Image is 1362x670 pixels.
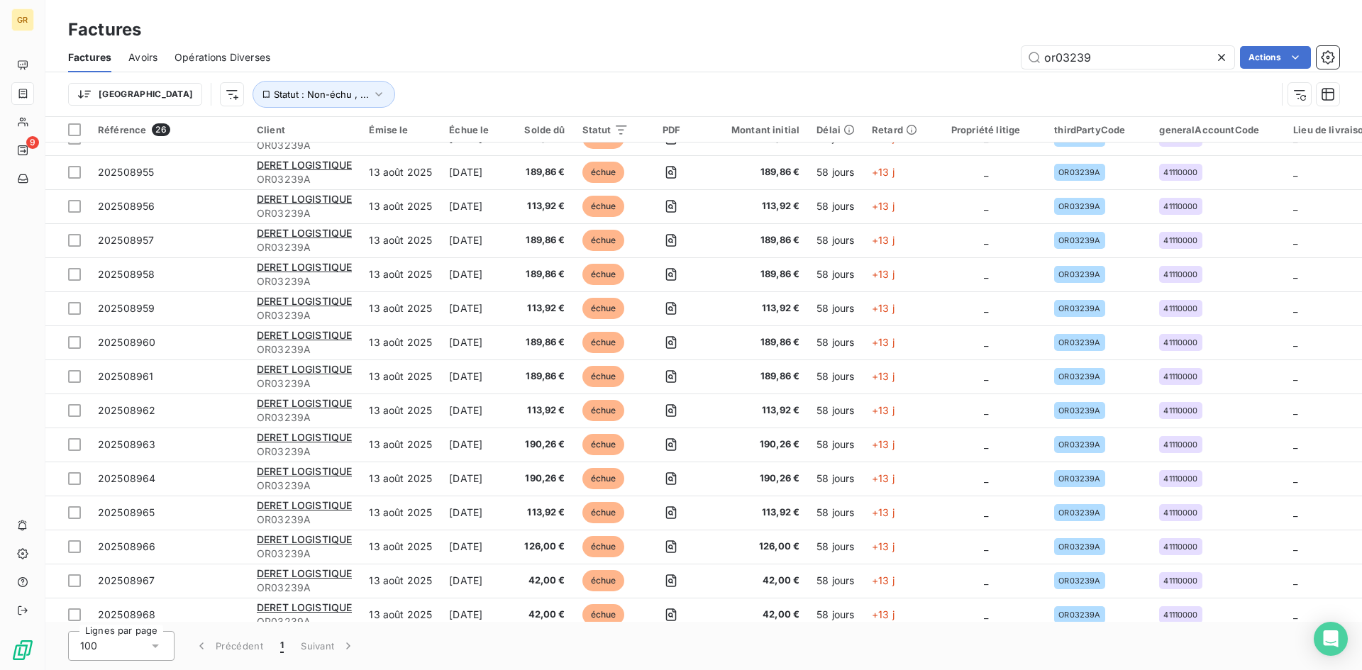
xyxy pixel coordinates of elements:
[26,136,39,149] span: 9
[984,540,988,552] span: _
[441,189,514,223] td: [DATE]
[274,89,369,100] span: Statut : Non-échu , ...
[714,124,799,135] div: Montant initial
[582,196,625,217] span: échue
[257,308,352,323] span: OR03239A
[582,468,625,489] span: échue
[872,268,895,280] span: +13 j
[1058,168,1100,177] span: OR03239A
[646,124,697,135] div: PDF
[257,499,352,511] span: DERET LOGISTIQUE
[1058,304,1100,313] span: OR03239A
[360,223,441,257] td: 13 août 2025
[714,369,799,384] span: 189,86 €
[68,50,111,65] span: Factures
[808,325,863,359] td: 58 jours
[98,268,155,280] span: 202508958
[714,574,799,588] span: 42,00 €
[872,370,895,382] span: +13 j
[257,411,352,425] span: OR03239A
[1293,302,1297,314] span: _
[1314,622,1348,656] div: Open Intercom Messenger
[872,506,895,518] span: +13 j
[523,233,565,247] span: 189,86 €
[98,472,155,484] span: 202508964
[98,608,155,620] span: 202508968
[98,540,155,552] span: 202508966
[1163,168,1197,177] span: 41110000
[98,506,155,518] span: 202508965
[360,598,441,632] td: 13 août 2025
[360,462,441,496] td: 13 août 2025
[1058,508,1100,517] span: OR03239A
[714,403,799,418] span: 113,92 €
[98,404,155,416] span: 202508962
[714,437,799,452] span: 190,26 €
[257,601,352,613] span: DERET LOGISTIQUE
[984,234,988,246] span: _
[808,462,863,496] td: 58 jours
[582,570,625,591] span: échue
[1058,576,1100,585] span: OR03239A
[808,496,863,530] td: 58 jours
[523,369,565,384] span: 189,86 €
[523,403,565,418] span: 113,92 €
[714,233,799,247] span: 189,86 €
[257,295,352,307] span: DERET LOGISTIQUE
[98,370,153,382] span: 202508961
[714,471,799,486] span: 190,26 €
[257,567,352,579] span: DERET LOGISTIQUE
[11,639,34,661] img: Logo LeanPay
[808,291,863,325] td: 58 jours
[582,230,625,251] span: échue
[152,123,170,136] span: 26
[714,267,799,281] span: 189,86 €
[808,598,863,632] td: 58 jours
[1293,166,1297,178] span: _
[582,502,625,523] span: échue
[984,200,988,212] span: _
[1058,610,1100,619] span: OR03239A
[523,124,565,135] div: Solde dû
[1163,372,1197,381] span: 41110000
[98,166,154,178] span: 202508955
[272,631,292,661] button: 1
[257,240,352,255] span: OR03239A
[714,335,799,350] span: 189,86 €
[523,437,565,452] span: 190,26 €
[257,274,352,289] span: OR03239A
[714,199,799,213] span: 113,92 €
[98,336,155,348] span: 202508960
[714,506,799,520] span: 113,92 €
[441,223,514,257] td: [DATE]
[1021,46,1234,69] input: Rechercher
[1293,472,1297,484] span: _
[360,393,441,428] td: 13 août 2025
[1163,338,1197,347] span: 41110000
[257,397,352,409] span: DERET LOGISTIQUE
[257,124,352,135] div: Client
[257,547,352,561] span: OR03239A
[714,540,799,554] span: 126,00 €
[582,604,625,625] span: échue
[582,366,625,387] span: échue
[441,291,514,325] td: [DATE]
[582,434,625,455] span: échue
[1058,440,1100,449] span: OR03239A
[441,257,514,291] td: [DATE]
[714,301,799,316] span: 113,92 €
[360,155,441,189] td: 13 août 2025
[257,159,352,171] span: DERET LOGISTIQUE
[714,165,799,179] span: 189,86 €
[582,264,625,285] span: échue
[441,496,514,530] td: [DATE]
[292,631,364,661] button: Suivant
[523,506,565,520] span: 113,92 €
[872,302,895,314] span: +13 j
[257,533,352,545] span: DERET LOGISTIQUE
[11,9,34,31] div: GR
[984,302,988,314] span: _
[1058,474,1100,483] span: OR03239A
[441,530,514,564] td: [DATE]
[872,124,917,135] div: Retard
